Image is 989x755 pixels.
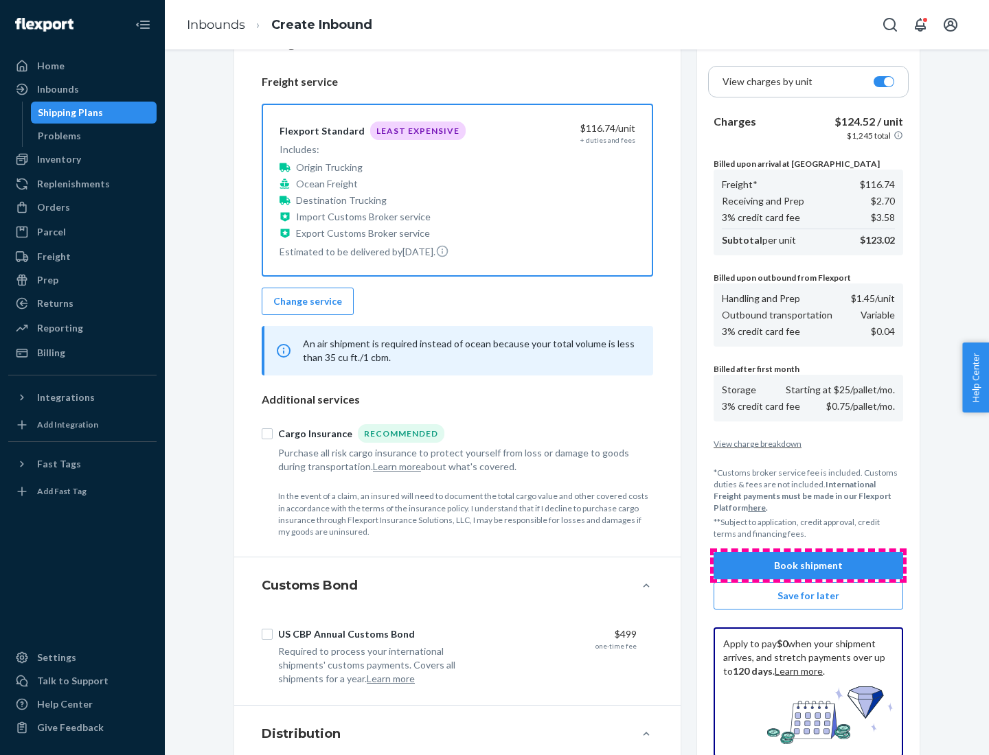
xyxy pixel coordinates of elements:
[8,317,157,339] a: Reporting
[37,82,79,96] div: Inbounds
[278,627,415,641] div: US CBP Annual Customs Bond
[8,453,157,475] button: Fast Tags
[714,516,903,539] p: **Subject to application, credit approval, credit terms and financing fees.
[834,114,903,130] p: $124.52 / unit
[871,211,895,224] p: $3.58
[38,106,103,119] div: Shipping Plans
[37,697,93,711] div: Help Center
[37,346,65,360] div: Billing
[37,391,95,404] div: Integrations
[8,221,157,243] a: Parcel
[38,129,81,143] div: Problems
[296,194,387,207] p: Destination Trucking
[777,638,788,649] b: $0
[580,135,635,145] div: + duties and fees
[176,5,383,45] ol: breadcrumbs
[37,200,70,214] div: Orders
[851,292,895,305] p: $1.45 /unit
[37,321,83,335] div: Reporting
[8,173,157,195] a: Replenishments
[280,124,365,138] div: Flexport Standard
[37,225,66,239] div: Parcel
[8,148,157,170] a: Inventory
[937,11,964,38] button: Open account menu
[37,273,58,287] div: Prep
[714,582,903,609] button: Save for later
[8,78,157,100] a: Inbounds
[722,325,800,338] p: 3% credit card fee
[37,297,73,310] div: Returns
[37,152,81,166] div: Inventory
[367,672,415,686] button: Learn more
[37,250,71,264] div: Freight
[876,11,904,38] button: Open Search Box
[296,177,358,191] p: Ocean Freight
[714,479,891,513] b: International Freight payments must be made in our Flexport Platform .
[714,552,903,579] button: Book shipment
[860,178,895,191] p: $116.74
[280,244,466,259] p: Estimated to be delivered by [DATE] .
[373,460,421,474] button: Learn more
[714,272,903,283] p: Billed upon outbound from Flexport
[723,637,894,678] p: Apply to pay when your shipment arrives, and stretch payments over up to . .
[871,325,895,338] p: $0.04
[37,651,76,664] div: Settings
[31,125,157,147] a: Problems
[722,234,762,246] b: Subtotal
[303,337,637,364] p: An air shipment is required instead of ocean because your total volume is less than 35 cu ft./1 cbm.
[8,246,157,268] a: Freight
[595,641,637,651] div: one-time fee
[494,627,637,641] div: $499
[714,115,756,128] b: Charges
[8,386,157,408] button: Integrations
[8,717,157,739] button: Give Feedback
[847,130,891,141] p: $1,245 total
[278,490,653,537] p: In the event of a claim, an insured will need to document the total cargo value and other covered...
[271,17,372,32] a: Create Inbound
[37,485,87,497] div: Add Fast Tag
[962,342,989,413] button: Help Center
[714,158,903,170] p: Billed upon arrival at [GEOGRAPHIC_DATA]
[722,383,756,397] p: Storage
[748,502,766,513] a: here
[358,424,444,443] div: Recommended
[262,392,653,408] p: Additional services
[492,121,635,135] div: $116.74 /unit
[262,288,354,315] button: Change service
[8,647,157,669] a: Settings
[262,629,273,640] input: US CBP Annual Customs Bond
[861,308,895,322] p: Variable
[8,269,157,291] a: Prep
[280,143,466,156] p: Includes:
[8,670,157,692] a: Talk to Support
[8,292,157,314] a: Returns
[8,196,157,218] a: Orders
[722,399,800,413] p: 3% credit card fee
[826,399,895,413] p: $0.75/pallet/mo.
[8,693,157,715] a: Help Center
[31,102,157,124] a: Shipping Plans
[129,11,157,38] button: Close Navigation
[723,75,812,89] p: View charges by unit
[262,74,653,90] p: Freight service
[278,644,483,686] div: Required to process your international shipments' customs payments. Covers all shipments for a year.
[871,194,895,208] p: $2.70
[296,161,363,174] p: Origin Trucking
[722,178,758,191] p: Freight*
[8,480,157,502] a: Add Fast Tag
[722,211,800,224] p: 3% credit card fee
[722,194,804,208] p: Receiving and Prep
[37,177,110,191] div: Replenishments
[37,674,109,688] div: Talk to Support
[733,665,773,677] b: 120 days
[370,121,466,140] div: Least Expensive
[262,725,341,743] h4: Distribution
[8,55,157,77] a: Home
[714,438,903,450] button: View charge breakdown
[722,292,800,305] p: Handling and Prep
[278,446,637,474] div: Purchase all risk cargo insurance to protect yourself from loss or damage to goods during transpo...
[714,363,903,375] p: Billed after first month
[860,233,895,247] p: $123.02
